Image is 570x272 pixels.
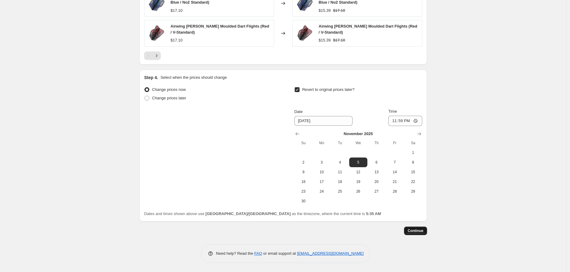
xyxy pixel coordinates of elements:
[297,160,310,165] span: 2
[404,177,422,187] button: Saturday November 22 2025
[331,158,349,167] button: Tuesday November 4 2025
[367,158,386,167] button: Thursday November 6 2025
[294,158,313,167] button: Sunday November 2 2025
[294,167,313,177] button: Sunday November 9 2025
[297,189,310,194] span: 23
[319,8,331,14] div: $15.39
[388,116,422,126] input: 12:00
[406,179,420,184] span: 22
[349,138,367,148] th: Wednesday
[296,24,314,42] img: aw021-1_80x.jpg
[315,170,328,174] span: 10
[367,177,386,187] button: Thursday November 20 2025
[216,251,254,256] span: Need help? Read the
[302,87,355,92] span: Revert to original prices later?
[313,167,331,177] button: Monday November 10 2025
[315,160,328,165] span: 3
[367,187,386,196] button: Thursday November 27 2025
[144,211,381,216] span: Dates and times shown above use as the timezone, where the current time is
[297,141,310,145] span: Su
[352,189,365,194] span: 26
[171,24,269,35] span: Airwing [PERSON_NAME] Moulded Dart Flights (Red / V-Standard)
[366,211,381,216] b: 5:35 AM
[388,109,397,114] span: Time
[349,187,367,196] button: Wednesday November 26 2025
[367,138,386,148] th: Thursday
[171,37,183,43] div: $17.10
[386,167,404,177] button: Friday November 14 2025
[370,179,383,184] span: 20
[262,251,297,256] span: or email support at
[319,24,417,35] span: Airwing [PERSON_NAME] Moulded Dart Flights (Red / V-Standard)
[404,158,422,167] button: Saturday November 8 2025
[333,160,346,165] span: 4
[349,177,367,187] button: Wednesday November 19 2025
[386,158,404,167] button: Friday November 7 2025
[333,141,346,145] span: Tu
[406,150,420,155] span: 1
[406,141,420,145] span: Sa
[319,37,331,43] div: $15.39
[171,8,183,14] div: $17.10
[144,51,161,60] nav: Pagination
[313,177,331,187] button: Monday November 17 2025
[294,109,303,114] span: Date
[386,138,404,148] th: Friday
[315,141,328,145] span: Mo
[370,160,383,165] span: 6
[333,189,346,194] span: 25
[331,167,349,177] button: Tuesday November 11 2025
[388,170,401,174] span: 14
[331,177,349,187] button: Tuesday November 18 2025
[408,228,423,233] span: Continue
[370,170,383,174] span: 13
[404,148,422,158] button: Saturday November 1 2025
[349,167,367,177] button: Wednesday November 12 2025
[152,51,161,60] button: Next
[313,158,331,167] button: Monday November 3 2025
[294,177,313,187] button: Sunday November 16 2025
[294,116,353,126] input: 10/11/2025
[406,160,420,165] span: 8
[352,170,365,174] span: 12
[152,87,186,92] span: Change prices now
[415,130,423,138] button: Show next month, December 2025
[294,187,313,196] button: Sunday November 23 2025
[406,170,420,174] span: 15
[352,141,365,145] span: We
[388,179,401,184] span: 21
[254,251,262,256] a: FAQ
[205,211,290,216] b: [GEOGRAPHIC_DATA]/[GEOGRAPHIC_DATA]
[386,187,404,196] button: Friday November 28 2025
[406,189,420,194] span: 29
[352,179,365,184] span: 19
[297,170,310,174] span: 9
[294,138,313,148] th: Sunday
[388,141,401,145] span: Fr
[333,8,345,14] strike: $17.10
[388,160,401,165] span: 7
[333,179,346,184] span: 18
[404,227,427,235] button: Continue
[313,138,331,148] th: Monday
[313,187,331,196] button: Monday November 24 2025
[331,187,349,196] button: Tuesday November 25 2025
[315,189,328,194] span: 24
[294,196,313,206] button: Sunday November 30 2025
[333,170,346,174] span: 11
[161,75,227,81] p: Select when the prices should change
[297,199,310,204] span: 30
[297,179,310,184] span: 16
[352,160,365,165] span: 5
[386,177,404,187] button: Friday November 21 2025
[367,167,386,177] button: Thursday November 13 2025
[404,167,422,177] button: Saturday November 15 2025
[297,251,364,256] a: [EMAIL_ADDRESS][DOMAIN_NAME]
[404,187,422,196] button: Saturday November 29 2025
[147,24,166,42] img: aw021-1_80x.jpg
[370,189,383,194] span: 27
[333,37,345,43] strike: $17.10
[349,158,367,167] button: Wednesday November 5 2025
[144,75,158,81] h2: Step 4.
[388,189,401,194] span: 28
